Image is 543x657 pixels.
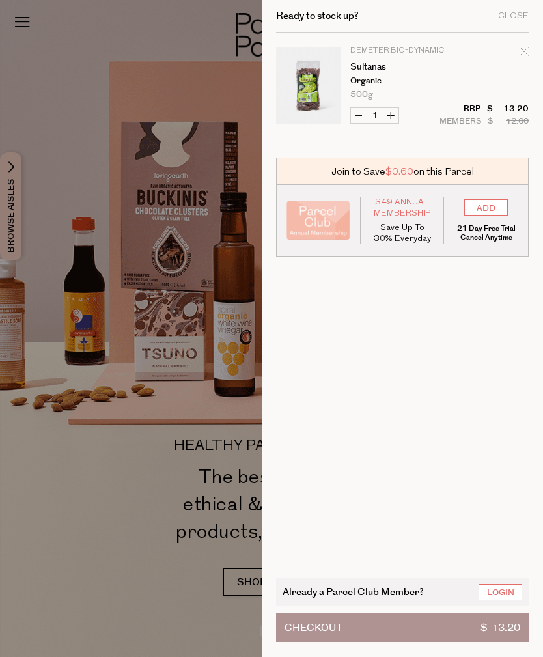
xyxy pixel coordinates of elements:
[520,45,529,63] div: Remove Sultanas
[283,584,424,599] span: Already a Parcel Club Member?
[276,613,529,642] button: Checkout$ 13.20
[464,199,508,216] input: ADD
[350,91,373,99] span: 500g
[498,12,529,20] div: Close
[370,222,434,244] p: Save Up To 30% Everyday
[350,63,451,72] a: Sultanas
[350,77,451,85] p: Organic
[370,197,434,219] span: $49 Annual Membership
[285,614,342,641] span: Checkout
[276,158,529,185] div: Join to Save on this Parcel
[454,224,518,242] p: 21 Day Free Trial Cancel Anytime
[480,614,520,641] span: $ 13.20
[276,11,359,21] h2: Ready to stock up?
[367,108,383,123] input: QTY Sultanas
[350,47,451,55] p: Demeter Bio-Dynamic
[479,584,522,600] a: Login
[385,165,413,178] span: $0.60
